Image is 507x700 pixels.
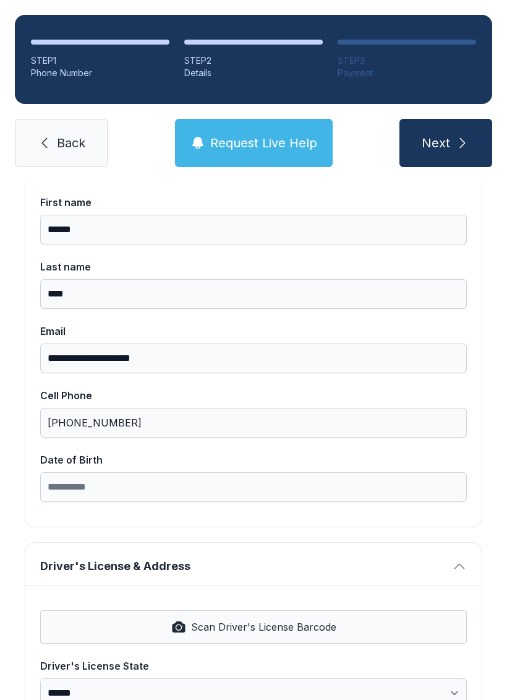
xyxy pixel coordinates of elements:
[31,54,169,67] div: STEP 1
[40,259,467,274] div: Last name
[25,543,482,585] button: Driver's License & Address
[338,54,476,67] div: STEP 3
[40,195,467,210] div: First name
[40,324,467,339] div: Email
[40,344,467,373] input: Email
[210,134,317,152] span: Request Live Help
[31,67,169,79] div: Phone Number
[40,659,467,673] div: Driver's License State
[57,134,85,152] span: Back
[40,279,467,309] input: Last name
[338,67,476,79] div: Payment
[40,388,467,403] div: Cell Phone
[40,472,467,502] input: Date of Birth
[184,67,323,79] div: Details
[40,558,447,575] span: Driver's License & Address
[184,54,323,67] div: STEP 2
[191,620,336,634] span: Scan Driver's License Barcode
[40,452,467,467] div: Date of Birth
[40,408,467,438] input: Cell Phone
[40,215,467,244] input: First name
[422,134,450,152] span: Next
